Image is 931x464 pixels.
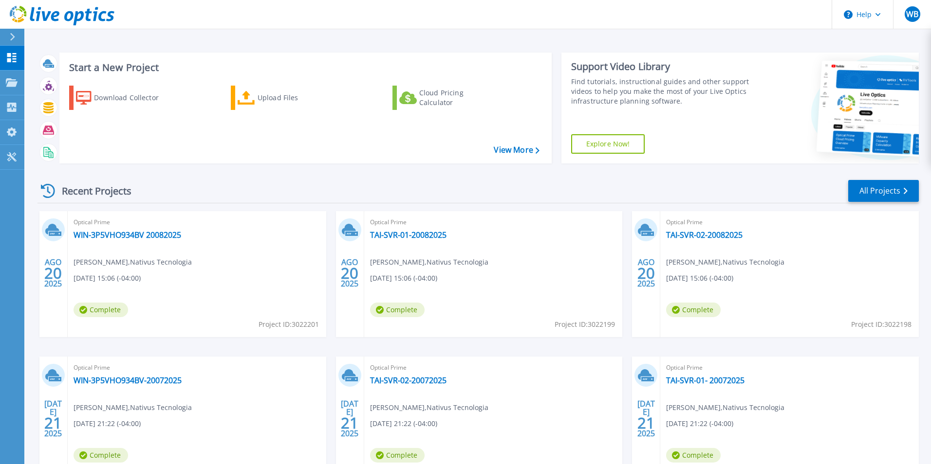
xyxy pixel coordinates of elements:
[258,88,335,107] div: Upload Files
[851,319,912,330] span: Project ID: 3022198
[74,418,141,429] span: [DATE] 21:22 (-04:00)
[69,86,178,110] a: Download Collector
[44,401,62,436] div: [DATE] 2025
[848,180,919,202] a: All Projects
[370,217,617,228] span: Optical Prime
[637,255,655,291] div: AGO 2025
[370,257,488,268] span: [PERSON_NAME] , Nativus Tecnologia
[637,401,655,436] div: [DATE] 2025
[340,401,359,436] div: [DATE] 2025
[259,319,319,330] span: Project ID: 3022201
[666,375,745,385] a: TAI-SVR-01- 20072025
[494,145,539,155] a: View More
[69,62,539,73] h3: Start a New Project
[666,273,733,284] span: [DATE] 15:06 (-04:00)
[637,419,655,427] span: 21
[44,255,62,291] div: AGO 2025
[370,362,617,373] span: Optical Prime
[419,88,497,107] div: Cloud Pricing Calculator
[37,179,145,203] div: Recent Projects
[74,448,128,463] span: Complete
[666,230,743,240] a: TAI-SVR-02-20082025
[94,88,172,107] div: Download Collector
[340,255,359,291] div: AGO 2025
[74,230,181,240] a: WIN-3P5VHO934BV 20082025
[666,418,733,429] span: [DATE] 21:22 (-04:00)
[666,257,784,268] span: [PERSON_NAME] , Nativus Tecnologia
[555,319,615,330] span: Project ID: 3022199
[666,217,913,228] span: Optical Prime
[370,418,437,429] span: [DATE] 21:22 (-04:00)
[906,10,918,18] span: WB
[666,303,721,317] span: Complete
[370,375,447,385] a: TAI-SVR-02-20072025
[74,402,192,413] span: [PERSON_NAME] , Nativus Tecnologia
[74,362,320,373] span: Optical Prime
[637,269,655,277] span: 20
[74,303,128,317] span: Complete
[370,448,425,463] span: Complete
[74,257,192,268] span: [PERSON_NAME] , Nativus Tecnologia
[571,60,753,73] div: Support Video Library
[44,419,62,427] span: 21
[44,269,62,277] span: 20
[341,419,358,427] span: 21
[74,273,141,284] span: [DATE] 15:06 (-04:00)
[341,269,358,277] span: 20
[666,402,784,413] span: [PERSON_NAME] , Nativus Tecnologia
[666,448,721,463] span: Complete
[370,303,425,317] span: Complete
[370,402,488,413] span: [PERSON_NAME] , Nativus Tecnologia
[74,375,182,385] a: WIN-3P5VHO934BV-20072025
[370,230,447,240] a: TAI-SVR-01-20082025
[231,86,339,110] a: Upload Files
[666,362,913,373] span: Optical Prime
[74,217,320,228] span: Optical Prime
[571,77,753,106] div: Find tutorials, instructional guides and other support videos to help you make the most of your L...
[571,134,645,154] a: Explore Now!
[370,273,437,284] span: [DATE] 15:06 (-04:00)
[392,86,501,110] a: Cloud Pricing Calculator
